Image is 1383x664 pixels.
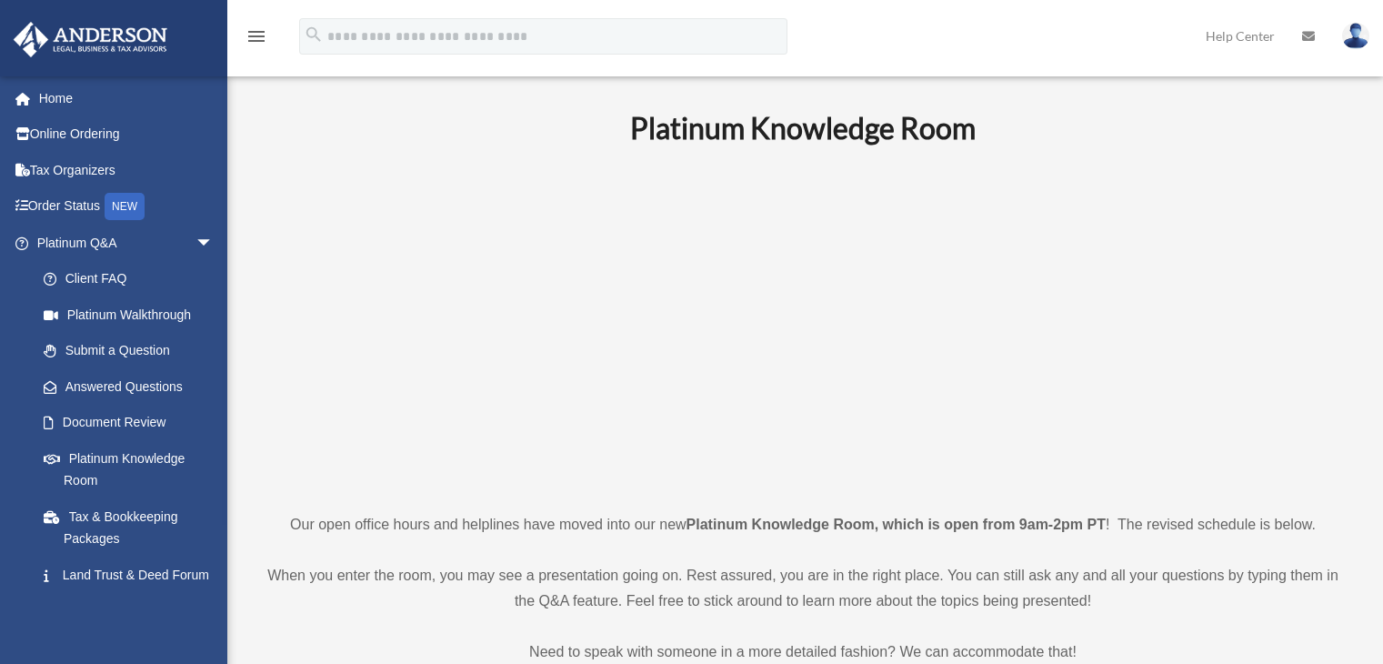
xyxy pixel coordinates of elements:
a: Home [13,80,241,116]
a: Tax & Bookkeeping Packages [25,498,241,557]
i: menu [246,25,267,47]
p: When you enter the room, you may see a presentation going on. Rest assured, you are in the right ... [259,563,1347,614]
a: Submit a Question [25,333,241,369]
a: Portal Feedback [25,593,241,629]
strong: Platinum Knowledge Room, which is open from 9am-2pm PT [686,517,1106,532]
a: Land Trust & Deed Forum [25,557,241,593]
a: Platinum Q&Aarrow_drop_down [13,225,241,261]
span: arrow_drop_down [195,225,232,262]
a: Tax Organizers [13,152,241,188]
a: Answered Questions [25,368,241,405]
a: Client FAQ [25,261,241,297]
b: Platinum Knowledge Room [630,110,976,146]
a: Order StatusNEW [13,188,241,226]
i: search [304,25,324,45]
a: Document Review [25,405,241,441]
p: Our open office hours and helplines have moved into our new ! The revised schedule is below. [259,512,1347,538]
a: menu [246,32,267,47]
img: User Pic [1342,23,1369,49]
img: Anderson Advisors Platinum Portal [8,22,173,57]
iframe: 231110_Toby_KnowledgeRoom [530,171,1076,478]
a: Online Ordering [13,116,241,153]
a: Platinum Knowledge Room [25,440,232,498]
a: Platinum Walkthrough [25,297,241,333]
div: NEW [105,193,145,220]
